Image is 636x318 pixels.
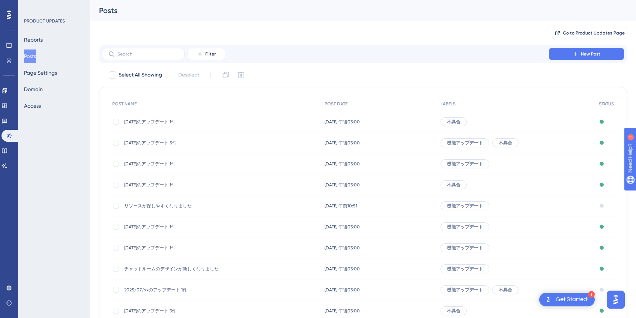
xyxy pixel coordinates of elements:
[124,140,244,146] span: [DATE]のアップデート 5件
[325,101,347,107] span: POST DATE
[119,70,162,79] span: Select All Showing
[447,224,483,230] span: 機能アップデート
[24,33,43,46] button: Reports
[447,245,483,251] span: 機能アップデート
[325,224,360,230] span: [DATE] 午後03:00
[544,295,553,304] img: launcher-image-alternative-text
[99,5,608,16] div: Posts
[499,140,512,146] span: 不具合
[447,140,483,146] span: 機能アップデート
[112,101,137,107] span: POST NAME
[325,287,360,293] span: [DATE] 午後03:00
[171,68,206,82] button: Deselect
[552,27,627,39] button: Go to Product Updates Page
[447,119,460,125] span: 不具合
[124,119,244,125] span: [DATE]のアップデート 1件
[124,287,244,293] span: 2025/07/xxのアップデート 1件
[447,287,483,293] span: 機能アップデート
[588,291,595,298] div: 1
[124,161,244,167] span: [DATE]のアップデート 1件
[325,245,360,251] span: [DATE] 午後03:00
[325,119,360,125] span: [DATE] 午後03:00
[604,288,627,311] iframe: UserGuiding AI Assistant Launcher
[24,99,41,112] button: Access
[581,51,600,57] span: New Post
[24,82,43,96] button: Domain
[188,48,225,60] button: Filter
[117,51,178,57] input: Search
[178,70,199,79] span: Deselect
[441,101,456,107] span: LABELS
[124,266,244,272] span: チャットルームのデザインが新しくなりました
[447,266,483,272] span: 機能アップデート
[325,161,360,167] span: [DATE] 午後03:00
[447,182,460,188] span: 不具合
[124,308,244,314] span: [DATE]のアップデート 3件
[124,245,244,251] span: [DATE]のアップデート 1件
[563,30,625,36] span: Go to Product Updates Page
[205,51,216,57] span: Filter
[447,203,483,209] span: 機能アップデート
[52,4,54,10] div: 1
[556,295,589,304] div: Get Started!
[325,140,360,146] span: [DATE] 午後03:00
[447,308,460,314] span: 不具合
[447,161,483,167] span: 機能アップデート
[539,293,595,306] div: Open Get Started! checklist, remaining modules: 1
[325,266,360,272] span: [DATE] 午後03:00
[24,49,36,63] button: Posts
[124,182,244,188] span: [DATE]のアップデート 1件
[325,308,360,314] span: [DATE] 午後03:00
[18,2,47,11] span: Need Help?
[499,287,512,293] span: 不具合
[24,18,65,24] div: PRODUCT UPDATES
[124,203,244,209] span: リソースが探しやすくなりました
[599,101,614,107] span: STATUS
[124,224,244,230] span: [DATE]のアップデート 1件
[24,66,57,79] button: Page Settings
[325,203,357,209] span: [DATE] 午前10:51
[549,48,624,60] button: New Post
[325,182,360,188] span: [DATE] 午後03:00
